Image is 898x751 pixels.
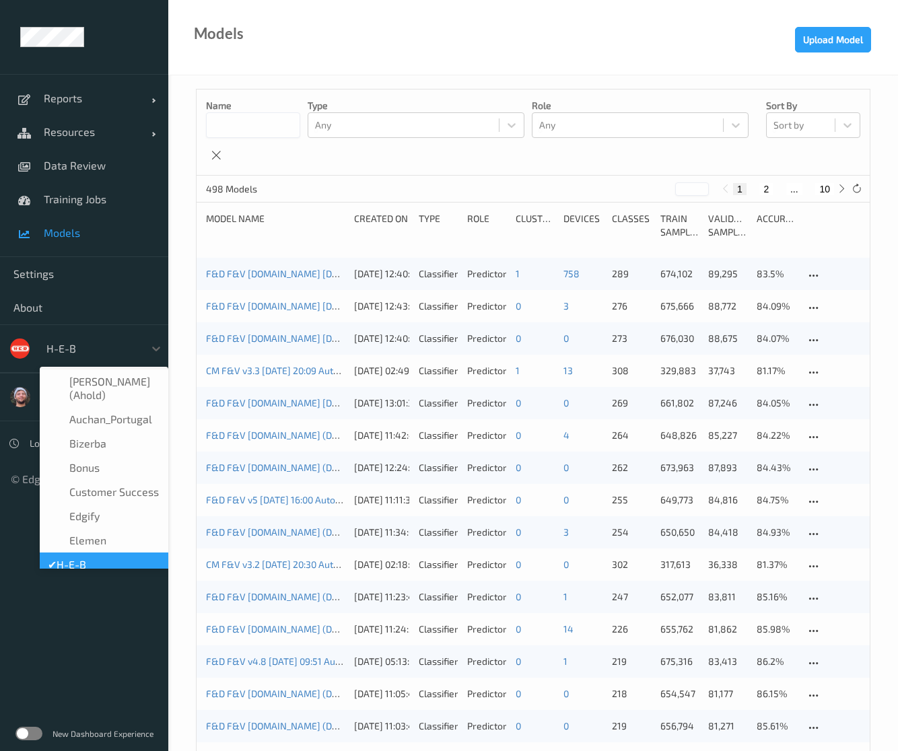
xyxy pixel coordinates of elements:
a: 14 [563,623,574,635]
p: 255 [612,493,651,507]
div: [DATE] 05:13:17 [354,655,409,668]
p: 269 [612,396,651,410]
p: 85,227 [708,429,747,442]
p: 219 [612,719,651,733]
p: 674,102 [660,267,699,281]
button: Upload Model [795,27,871,52]
div: Predictor [467,461,506,474]
div: Classifier [419,719,458,733]
div: Predictor [467,558,506,571]
p: 656,794 [660,719,699,733]
a: 1 [563,591,567,602]
a: F&D F&V [DOMAIN_NAME] (Daily) [DATE] 16:30 [DATE] 16:30 Auto Save [206,720,505,731]
a: 0 [516,559,521,570]
div: devices [563,212,602,239]
p: 88,675 [708,332,747,345]
div: [DATE] 12:40:19 [354,267,409,281]
p: 673,963 [660,461,699,474]
div: Predictor [467,590,506,604]
p: 649,773 [660,493,699,507]
div: Type [419,212,458,239]
div: Model Name [206,212,345,239]
p: 87,246 [708,396,747,410]
a: 0 [516,720,521,731]
p: 87,893 [708,461,747,474]
div: Predictor [467,364,506,378]
a: CM F&V v3.2 [DATE] 20:30 Auto Save [206,559,361,570]
p: 262 [612,461,651,474]
div: Classifier [419,655,458,668]
p: 675,666 [660,299,699,313]
div: Predictor [467,622,506,636]
p: 85.16% [757,590,796,604]
div: [DATE] 11:42:45 [354,429,409,442]
a: 3 [563,526,569,538]
p: 650,650 [660,526,699,539]
a: 3 [563,300,569,312]
a: F&D F&V [DOMAIN_NAME] [DATE] 16:30 [206,268,376,279]
button: 2 [759,183,773,195]
a: 0 [516,397,521,408]
p: 86.2% [757,655,796,668]
div: Validation Samples [708,212,747,239]
a: 0 [563,462,569,473]
a: F&D F&V [DOMAIN_NAME] (Daily) [DATE] 16:30 [DATE] 16:30 Auto Save [206,623,505,635]
p: Role [532,99,749,112]
a: 0 [516,300,521,312]
div: Created On [354,212,409,239]
div: [DATE] 02:49:08 [354,364,409,378]
p: 37,743 [708,364,747,378]
div: Classifier [419,526,458,539]
a: F&D F&V [DOMAIN_NAME] [DATE] 16:30 [206,300,376,312]
p: 676,030 [660,332,699,345]
div: Role [467,212,506,239]
p: 81,177 [708,687,747,701]
p: 84.93% [757,526,796,539]
div: [DATE] 11:11:31 [354,493,409,507]
div: Classes [612,212,651,239]
div: Classifier [419,364,458,378]
p: 648,826 [660,429,699,442]
a: 0 [563,494,569,505]
div: [DATE] 11:24:56 [354,622,409,636]
div: Classifier [419,687,458,701]
p: 661,802 [660,396,699,410]
div: Predictor [467,493,506,507]
p: 84.22% [757,429,796,442]
a: 1 [563,655,567,667]
div: Accuracy [757,212,796,239]
div: [DATE] 11:05:42 [354,687,409,701]
div: Classifier [419,267,458,281]
p: 218 [612,687,651,701]
div: Train Samples [660,212,699,239]
a: F&D F&V v4.8 [DATE] 09:51 Auto Save [206,655,367,667]
a: 758 [563,268,580,279]
p: 302 [612,558,651,571]
p: 85.98% [757,622,796,636]
a: 0 [563,559,569,570]
div: Predictor [467,332,506,345]
a: 0 [516,494,521,505]
p: 654,547 [660,687,699,701]
button: 10 [815,183,834,195]
div: Predictor [467,687,506,701]
p: 81.17% [757,364,796,378]
p: 264 [612,429,651,442]
a: 13 [563,365,573,376]
p: 329,883 [660,364,699,378]
p: 308 [612,364,651,378]
a: F&D F&V [DOMAIN_NAME] (Daily) [DATE] 16:30 [206,429,405,441]
a: 0 [516,623,521,635]
div: Classifier [419,461,458,474]
div: Predictor [467,526,506,539]
p: 84,816 [708,493,747,507]
div: Predictor [467,396,506,410]
a: F&D F&V [DOMAIN_NAME] [DATE] 16:30 [206,332,376,344]
div: Classifier [419,558,458,571]
a: 0 [563,332,569,344]
p: 247 [612,590,651,604]
div: [DATE] 11:34:02 [354,526,409,539]
div: Predictor [467,429,506,442]
p: Type [308,99,524,112]
div: Classifier [419,622,458,636]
